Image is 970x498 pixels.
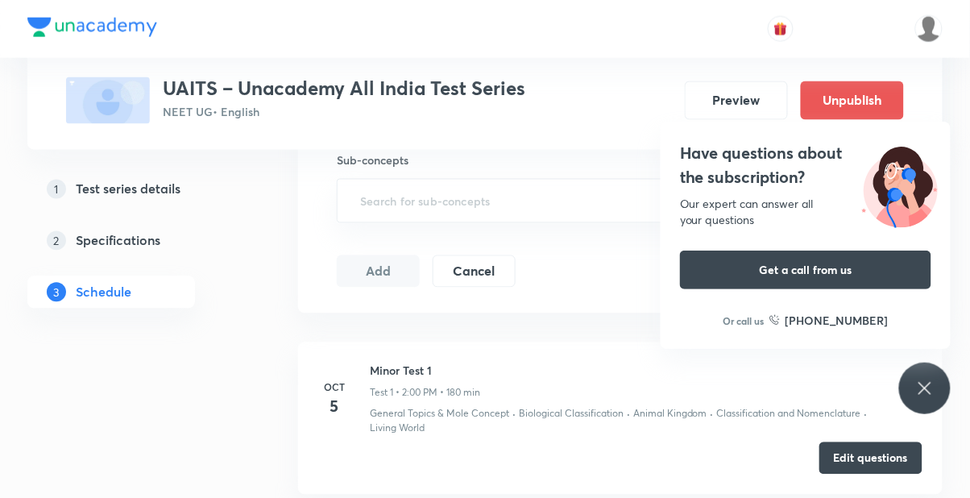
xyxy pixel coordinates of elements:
[27,18,157,41] a: Company Logo
[786,312,889,329] h6: [PHONE_NUMBER]
[27,173,247,205] a: 1Test series details
[76,231,160,251] h5: Specifications
[163,77,525,101] h3: UAITS – Unacademy All India Test Series
[680,251,931,289] button: Get a call from us
[864,407,868,421] div: ·
[318,380,350,395] h6: Oct
[47,180,66,199] p: 1
[819,442,922,475] button: Edit questions
[711,407,714,421] div: ·
[433,255,516,288] button: Cancel
[680,141,931,189] h4: Have questions about the subscription?
[27,225,247,257] a: 2Specifications
[915,15,943,43] img: Organic Chemistry
[519,407,624,421] p: Biological Classification
[717,407,861,421] p: Classification and Nomenclature
[768,16,794,42] button: avatar
[801,81,904,120] button: Unpublish
[773,22,788,36] img: avatar
[633,407,707,421] p: Animal Kingdom
[723,313,765,328] p: Or call us
[849,141,951,228] img: ttu_illustration_new.svg
[76,283,131,302] h5: Schedule
[370,386,480,400] p: Test 1 • 2:00 PM • 180 min
[47,283,66,302] p: 3
[357,186,679,216] input: Search for sub-concepts
[337,255,420,288] button: Add
[318,395,350,419] h4: 5
[512,407,516,421] div: ·
[66,77,150,124] img: fallback-thumbnail.png
[627,407,630,421] div: ·
[370,363,480,380] h6: Minor Test 1
[370,407,509,421] p: General Topics & Mole Concept
[680,196,931,228] div: Our expert can answer all your questions
[47,231,66,251] p: 2
[163,104,525,121] p: NEET UG • English
[76,180,180,199] h5: Test series details
[337,152,699,169] h6: Sub-concepts
[769,312,889,329] a: [PHONE_NUMBER]
[370,421,425,436] p: Living World
[685,81,788,120] button: Preview
[27,18,157,37] img: Company Logo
